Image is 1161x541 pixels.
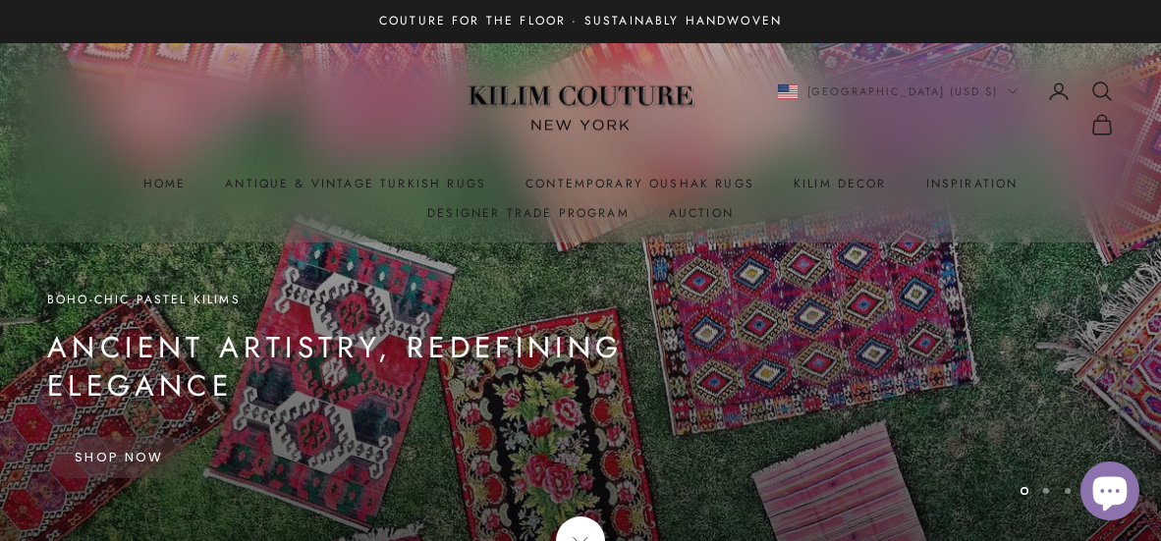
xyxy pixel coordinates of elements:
a: Designer Trade Program [427,203,630,223]
a: Inspiration [926,174,1019,193]
a: Home [143,174,187,193]
inbox-online-store-chat: Shopify online store chat [1075,461,1145,525]
a: Auction [669,203,734,223]
a: Contemporary Oushak Rugs [525,174,754,193]
nav: Secondary navigation [743,80,1114,136]
button: Change country or currency [778,82,1019,100]
summary: Kilim Decor [794,174,887,193]
span: [GEOGRAPHIC_DATA] (USD $) [807,82,999,100]
a: Shop Now [47,437,192,478]
img: Logo of Kilim Couture New York [458,62,703,155]
p: Ancient Artistry, Redefining Elegance [47,329,813,406]
a: Antique & Vintage Turkish Rugs [225,174,486,193]
p: Couture for the Floor · Sustainably Handwoven [379,12,782,31]
nav: Primary navigation [47,174,1114,224]
p: Boho-Chic Pastel Kilims [47,290,813,309]
img: United States [778,84,798,99]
